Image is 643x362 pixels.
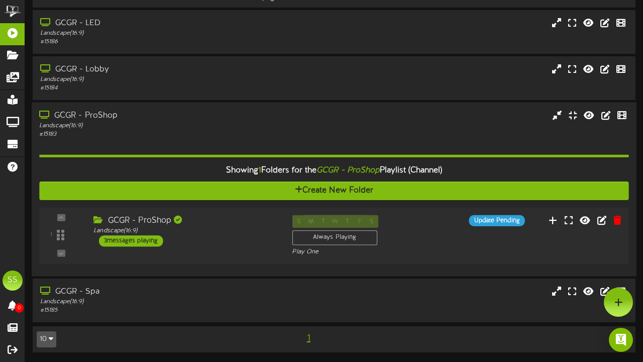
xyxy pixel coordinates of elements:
div: # 15185 [40,306,276,315]
div: Landscape ( 16:9 ) [93,227,277,235]
i: GCGR - ProShop [316,166,379,175]
div: GCGR - Spa [40,286,276,298]
div: GCGR - Lobby [40,64,276,75]
div: SS [3,270,23,291]
span: 1 [258,166,261,175]
div: Open Intercom Messenger [609,328,633,352]
div: 3 messages playing [98,235,163,246]
div: GCGR - LED [40,18,276,29]
div: Update Pending [469,215,524,226]
div: Landscape ( 16:9 ) [40,298,276,306]
button: 10 [37,331,56,347]
div: # 15184 [40,84,276,93]
div: GCGR - ProShop [93,215,277,227]
div: Showing Folders for the Playlist (Channel) [32,160,636,182]
div: GCGR - ProShop [39,110,276,122]
div: Landscape ( 16:9 ) [40,75,276,84]
div: # 15186 [40,38,276,46]
div: # 15183 [39,130,276,139]
span: 0 [15,303,24,313]
div: Landscape ( 16:9 ) [40,29,276,38]
div: Always Playing [292,230,377,245]
button: Create New Folder [39,182,629,200]
div: Landscape ( 16:9 ) [39,122,276,130]
div: Play One [292,248,425,256]
span: 1 [304,333,313,344]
